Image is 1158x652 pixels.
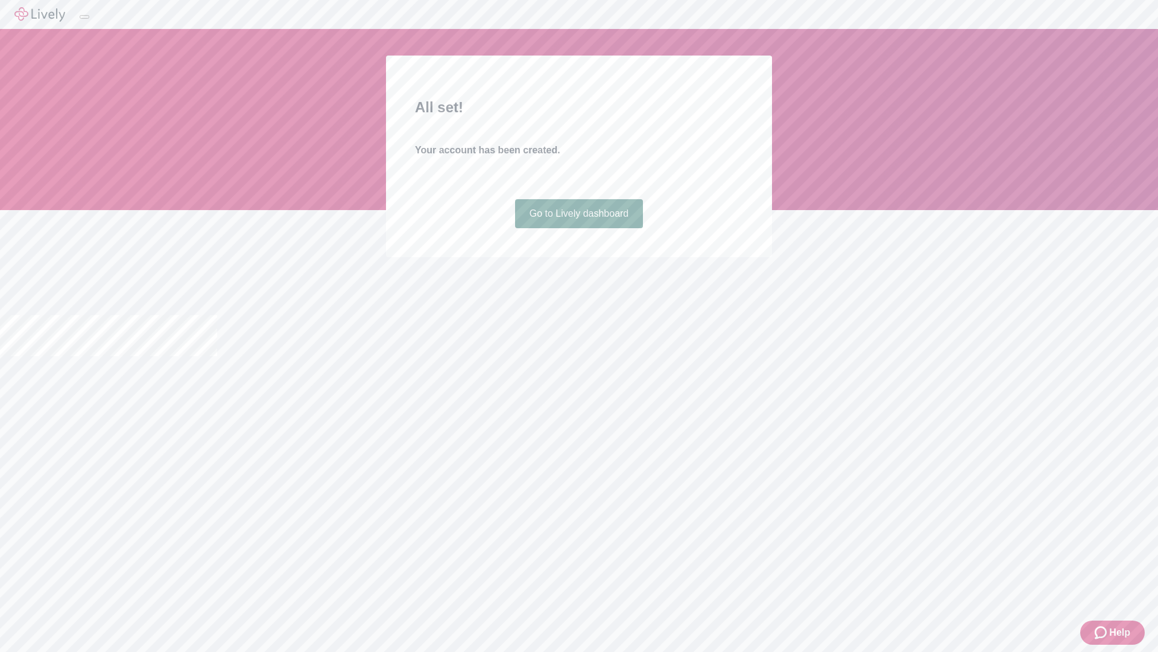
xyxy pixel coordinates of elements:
[1109,625,1130,640] span: Help
[415,97,743,118] h2: All set!
[80,15,89,19] button: Log out
[515,199,644,228] a: Go to Lively dashboard
[14,7,65,22] img: Lively
[415,143,743,158] h4: Your account has been created.
[1095,625,1109,640] svg: Zendesk support icon
[1080,621,1145,645] button: Zendesk support iconHelp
